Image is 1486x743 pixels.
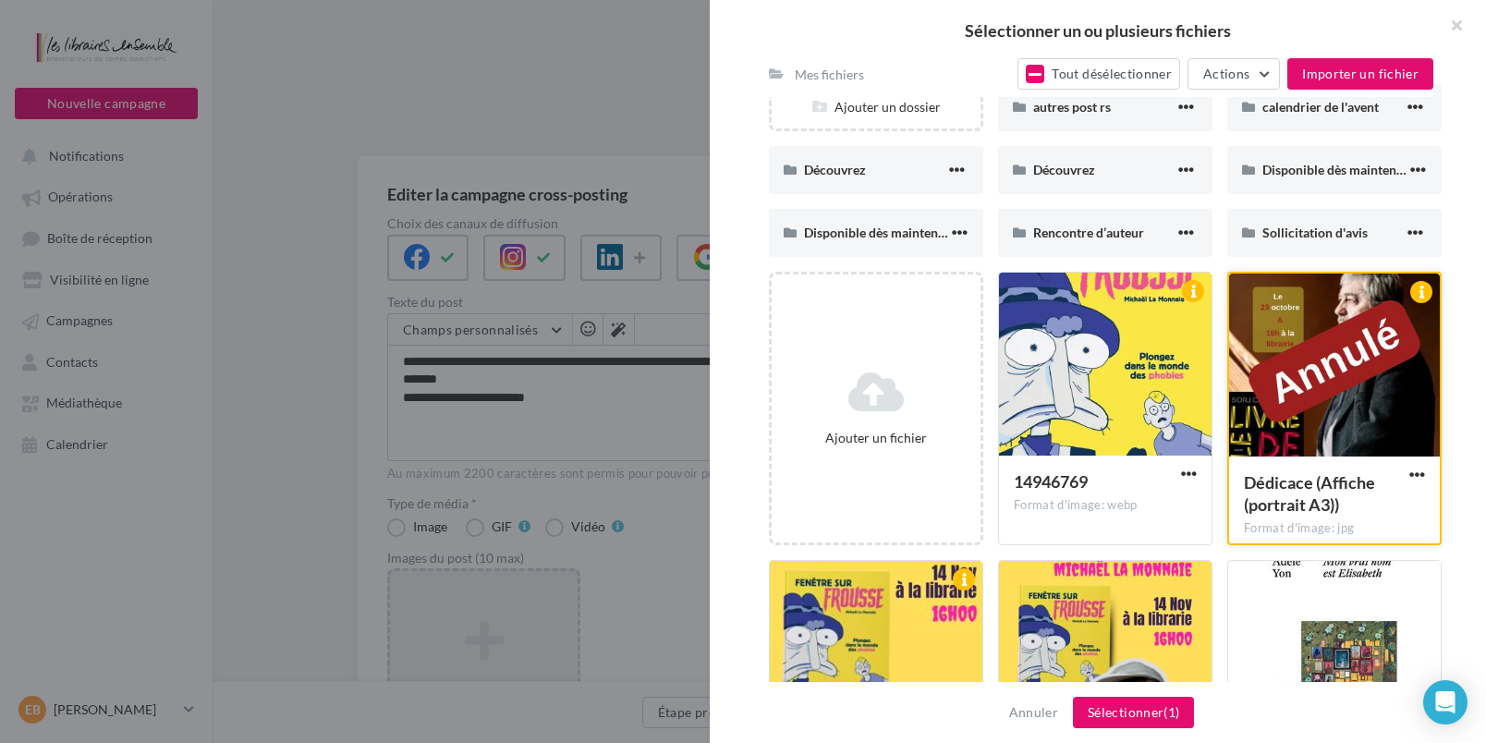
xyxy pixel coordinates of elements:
[1014,497,1197,514] div: Format d'image: webp
[739,22,1456,39] h2: Sélectionner un ou plusieurs fichiers
[1262,99,1379,115] span: calendrier de l'avent
[1163,704,1179,720] span: (1)
[1302,66,1419,81] span: Importer un fichier
[772,98,981,116] div: Ajouter un dossier
[1188,58,1280,90] button: Actions
[1287,58,1433,90] button: Importer un fichier
[1002,701,1066,724] button: Annuler
[779,429,973,447] div: Ajouter un fichier
[1244,472,1375,515] span: Dédicace (Affiche (portrait A3))
[795,66,864,84] div: Mes fichiers
[1244,520,1425,537] div: Format d'image: jpg
[1017,58,1180,90] button: Tout désélectionner
[1423,680,1468,725] div: Open Intercom Messenger
[1033,162,1095,177] span: Découvrez
[804,225,1069,240] span: Disponible dès maintenant dans notre librairie
[1073,697,1194,728] button: Sélectionner(1)
[1033,99,1111,115] span: autres post rs
[1033,225,1144,240] span: Rencontre d’auteur
[1262,225,1368,240] span: Sollicitation d'avis
[1014,471,1088,492] span: 14946769
[804,162,866,177] span: Découvrez
[1203,66,1249,81] span: Actions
